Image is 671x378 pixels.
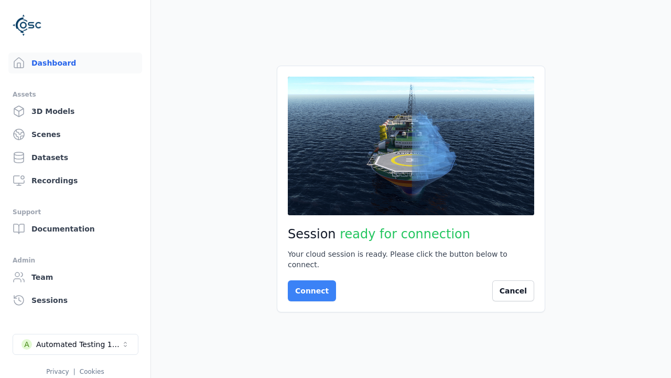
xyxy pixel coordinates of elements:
[8,101,142,122] a: 3D Models
[8,218,142,239] a: Documentation
[80,368,104,375] a: Cookies
[46,368,69,375] a: Privacy
[340,227,470,241] span: ready for connection
[36,339,121,350] div: Automated Testing 1 - Playwright
[8,290,142,311] a: Sessions
[73,368,75,375] span: |
[288,280,336,301] button: Connect
[21,339,32,350] div: A
[492,280,534,301] button: Cancel
[8,267,142,288] a: Team
[13,10,42,40] img: Logo
[13,88,138,101] div: Assets
[8,147,142,168] a: Datasets
[288,249,534,270] div: Your cloud session is ready. Please click the button below to connect.
[13,254,138,267] div: Admin
[288,226,534,243] h2: Session
[13,206,138,218] div: Support
[8,124,142,145] a: Scenes
[8,52,142,73] a: Dashboard
[8,170,142,191] a: Recordings
[13,334,138,355] button: Select a workspace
